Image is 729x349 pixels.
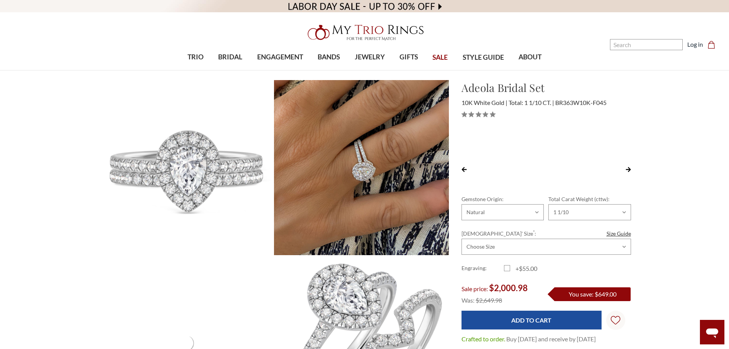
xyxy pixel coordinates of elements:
a: BANDS [310,45,347,70]
a: GIFTS [392,45,425,70]
span: BR363W10K-F045 [555,99,607,106]
svg: cart.cart_preview [708,41,715,49]
span: TRIO [188,52,204,62]
img: Photo of Adeola 1 1/10 CT. T.W. Pear Solitaire Bridal Set 10K White Gold [BR363W-F045] [274,80,449,255]
a: STYLE GUIDE [455,45,511,70]
h1: Adeola Bridal Set [462,80,631,96]
a: ABOUT [511,45,549,70]
dt: Crafted to order. [462,334,505,344]
img: Photo of Adeola 1 1/10 CT. T.W. Pear Solitaire Bridal Set 10K White Gold [BR363W-F045] [99,80,274,255]
span: BRIDAL [218,52,242,62]
a: Size Guide [607,229,631,238]
a: TRIO [180,45,211,70]
a: Log in [687,40,703,49]
span: $2,000.98 [489,283,528,293]
label: Gemstone Origin: [462,195,544,203]
dd: Buy [DATE] and receive by [DATE] [506,334,596,344]
a: JEWELRY [347,45,392,70]
a: Wish Lists [606,311,625,330]
label: Total Carat Weight (cttw): [548,195,631,203]
span: You save: $649.00 [569,290,616,298]
span: ENGAGEMENT [257,52,303,62]
input: Add to Cart [462,311,602,329]
span: ABOUT [519,52,541,62]
a: ENGAGEMENT [250,45,310,70]
span: Total: 1 1/10 CT. [509,99,554,106]
a: SALE [425,45,455,70]
input: Search [610,39,683,50]
img: My Trio Rings [303,20,426,45]
a: Cart with 0 items [708,40,720,49]
span: GIFTS [400,52,418,62]
span: BANDS [318,52,340,62]
svg: Wish Lists [611,292,620,349]
span: Sale price: [462,285,488,292]
span: $2,649.98 [476,297,502,304]
a: BRIDAL [211,45,250,70]
span: STYLE GUIDE [463,52,504,62]
span: SALE [432,52,448,62]
label: Engraving: [462,264,504,273]
a: My Trio Rings [211,20,517,45]
span: 10K White Gold [462,99,507,106]
span: Was: [462,297,475,304]
span: JEWELRY [355,52,385,62]
label: +$55.00 [504,264,546,273]
label: [DEMOGRAPHIC_DATA]' Size : [462,229,631,238]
